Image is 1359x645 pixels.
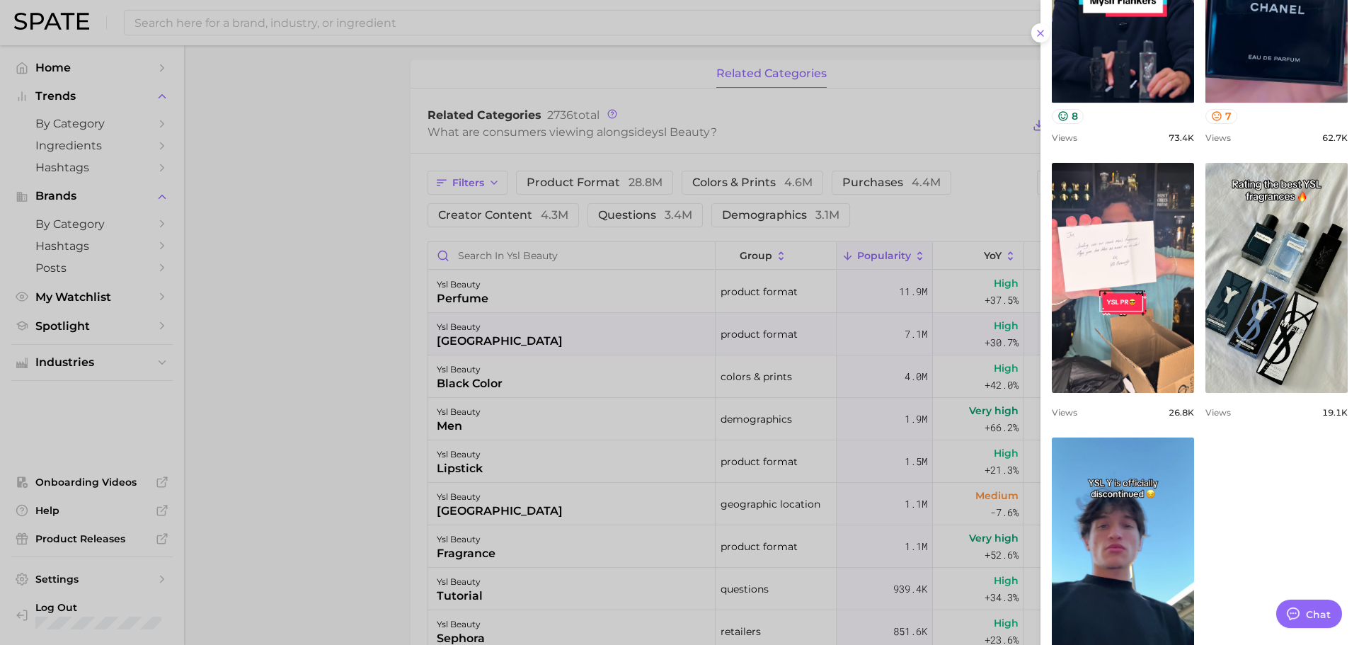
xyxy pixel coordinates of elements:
[1169,407,1194,418] span: 26.8k
[1052,132,1077,143] span: Views
[1052,407,1077,418] span: Views
[1052,109,1084,124] button: 8
[1322,407,1348,418] span: 19.1k
[1205,132,1231,143] span: Views
[1205,407,1231,418] span: Views
[1322,132,1348,143] span: 62.7k
[1169,132,1194,143] span: 73.4k
[1205,109,1237,124] button: 7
